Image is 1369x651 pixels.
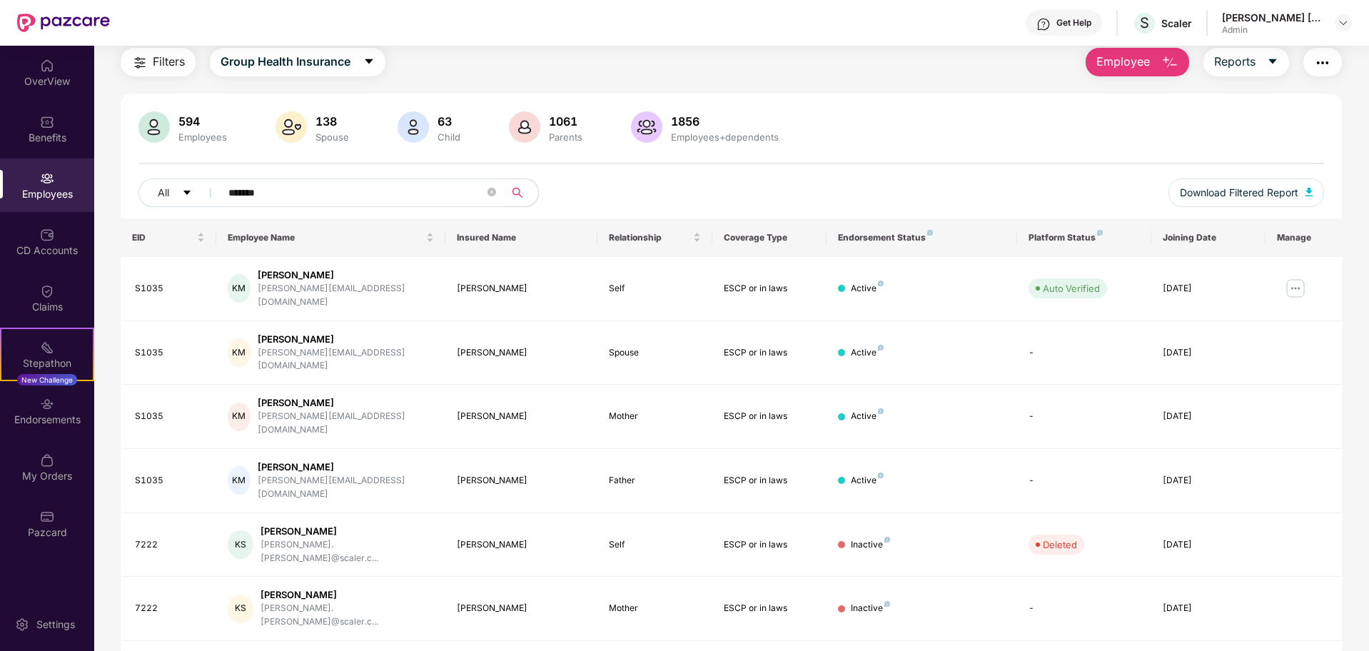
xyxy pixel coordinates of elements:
[851,410,884,423] div: Active
[1163,602,1254,615] div: [DATE]
[17,14,110,32] img: New Pazcare Logo
[1017,449,1151,513] td: -
[884,601,890,607] img: svg+xml;base64,PHN2ZyB4bWxucz0iaHR0cDovL3d3dy53My5vcmcvMjAwMC9zdmciIHdpZHRoPSI4IiBoZWlnaHQ9IjgiIH...
[1222,24,1322,36] div: Admin
[1086,48,1189,76] button: Employee
[1267,56,1278,69] span: caret-down
[851,538,890,552] div: Inactive
[1163,538,1254,552] div: [DATE]
[135,474,205,488] div: S1035
[40,397,54,411] img: svg+xml;base64,PHN2ZyBpZD0iRW5kb3JzZW1lbnRzIiB4bWxucz0iaHR0cDovL3d3dy53My5vcmcvMjAwMC9zdmciIHdpZH...
[1043,281,1100,296] div: Auto Verified
[724,346,815,360] div: ESCP or in laws
[1222,11,1322,24] div: [PERSON_NAME] [PERSON_NAME]
[1096,53,1150,71] span: Employee
[712,218,827,257] th: Coverage Type
[210,48,385,76] button: Group Health Insurancecaret-down
[878,281,884,286] img: svg+xml;base64,PHN2ZyB4bWxucz0iaHR0cDovL3d3dy53My5vcmcvMjAwMC9zdmciIHdpZHRoPSI4IiBoZWlnaHQ9IjgiIH...
[1266,218,1342,257] th: Manage
[261,602,433,629] div: [PERSON_NAME].[PERSON_NAME]@scaler.c...
[40,59,54,73] img: svg+xml;base64,PHN2ZyBpZD0iSG9tZSIgeG1sbnM9Imh0dHA6Ly93d3cudzMub3JnLzIwMDAvc3ZnIiB3aWR0aD0iMjAiIG...
[32,617,79,632] div: Settings
[609,602,700,615] div: Mother
[724,282,815,296] div: ESCP or in laws
[609,474,700,488] div: Father
[668,131,782,143] div: Employees+dependents
[258,282,434,309] div: [PERSON_NAME][EMAIL_ADDRESS][DOMAIN_NAME]
[258,333,434,346] div: [PERSON_NAME]
[457,410,587,423] div: [PERSON_NAME]
[609,282,700,296] div: Self
[1017,385,1151,449] td: -
[228,403,251,431] div: KM
[261,538,433,565] div: [PERSON_NAME].[PERSON_NAME]@scaler.c...
[884,537,890,542] img: svg+xml;base64,PHN2ZyB4bWxucz0iaHR0cDovL3d3dy53My5vcmcvMjAwMC9zdmciIHdpZHRoPSI4IiBoZWlnaHQ9IjgiIH...
[228,530,253,559] div: KS
[457,538,587,552] div: [PERSON_NAME]
[131,54,148,71] img: svg+xml;base64,PHN2ZyB4bWxucz0iaHR0cDovL3d3dy53My5vcmcvMjAwMC9zdmciIHdpZHRoPSIyNCIgaGVpZ2h0PSIyNC...
[1140,14,1149,31] span: S
[17,374,77,385] div: New Challenge
[1163,410,1254,423] div: [DATE]
[313,131,352,143] div: Spouse
[176,131,230,143] div: Employees
[1017,321,1151,385] td: -
[228,595,253,623] div: KS
[135,282,205,296] div: S1035
[457,282,587,296] div: [PERSON_NAME]
[1180,185,1298,201] span: Download Filtered Report
[1314,54,1331,71] img: svg+xml;base64,PHN2ZyB4bWxucz0iaHR0cDovL3d3dy53My5vcmcvMjAwMC9zdmciIHdpZHRoPSIyNCIgaGVpZ2h0PSIyNC...
[457,602,587,615] div: [PERSON_NAME]
[1214,53,1256,71] span: Reports
[158,185,169,201] span: All
[182,188,192,199] span: caret-down
[878,408,884,414] img: svg+xml;base64,PHN2ZyB4bWxucz0iaHR0cDovL3d3dy53My5vcmcvMjAwMC9zdmciIHdpZHRoPSI4IiBoZWlnaHQ9IjgiIH...
[153,53,185,71] span: Filters
[435,131,463,143] div: Child
[457,474,587,488] div: [PERSON_NAME]
[258,268,434,282] div: [PERSON_NAME]
[15,617,29,632] img: svg+xml;base64,PHN2ZyBpZD0iU2V0dGluZy0yMHgyMCIgeG1sbnM9Imh0dHA6Ly93d3cudzMub3JnLzIwMDAvc3ZnIiB3aW...
[216,218,445,257] th: Employee Name
[838,232,1006,243] div: Endorsement Status
[878,473,884,478] img: svg+xml;base64,PHN2ZyB4bWxucz0iaHR0cDovL3d3dy53My5vcmcvMjAwMC9zdmciIHdpZHRoPSI4IiBoZWlnaHQ9IjgiIH...
[40,115,54,129] img: svg+xml;base64,PHN2ZyBpZD0iQmVuZWZpdHMiIHhtbG5zPSJodHRwOi8vd3d3LnczLm9yZy8yMDAwL3N2ZyIgd2lkdGg9Ij...
[609,346,700,360] div: Spouse
[1284,277,1307,300] img: manageButton
[927,230,933,236] img: svg+xml;base64,PHN2ZyB4bWxucz0iaHR0cDovL3d3dy53My5vcmcvMjAwMC9zdmciIHdpZHRoPSI4IiBoZWlnaHQ9IjgiIH...
[261,525,433,538] div: [PERSON_NAME]
[609,232,689,243] span: Relationship
[228,338,251,367] div: KM
[258,410,434,437] div: [PERSON_NAME][EMAIL_ADDRESS][DOMAIN_NAME]
[1305,188,1313,196] img: svg+xml;base64,PHN2ZyB4bWxucz0iaHR0cDovL3d3dy53My5vcmcvMjAwMC9zdmciIHhtbG5zOnhsaW5rPSJodHRwOi8vd3...
[135,538,205,552] div: 7222
[40,228,54,242] img: svg+xml;base64,PHN2ZyBpZD0iQ0RfQWNjb3VudHMiIGRhdGEtbmFtZT0iQ0QgQWNjb3VudHMiIHhtbG5zPSJodHRwOi8vd3...
[398,111,429,143] img: svg+xml;base64,PHN2ZyB4bWxucz0iaHR0cDovL3d3dy53My5vcmcvMjAwMC9zdmciIHhtbG5zOnhsaW5rPSJodHRwOi8vd3...
[1,356,93,370] div: Stepathon
[1151,218,1266,257] th: Joining Date
[503,178,539,207] button: search
[631,111,662,143] img: svg+xml;base64,PHN2ZyB4bWxucz0iaHR0cDovL3d3dy53My5vcmcvMjAwMC9zdmciIHhtbG5zOnhsaW5rPSJodHRwOi8vd3...
[138,178,226,207] button: Allcaret-down
[132,232,194,243] span: EID
[597,218,712,257] th: Relationship
[313,114,352,128] div: 138
[488,186,496,200] span: close-circle
[121,48,196,76] button: Filters
[258,474,434,501] div: [PERSON_NAME][EMAIL_ADDRESS][DOMAIN_NAME]
[488,188,496,196] span: close-circle
[503,187,531,198] span: search
[228,232,423,243] span: Employee Name
[40,510,54,524] img: svg+xml;base64,PHN2ZyBpZD0iUGF6Y2FyZCIgeG1sbnM9Imh0dHA6Ly93d3cudzMub3JnLzIwMDAvc3ZnIiB3aWR0aD0iMj...
[1163,346,1254,360] div: [DATE]
[457,346,587,360] div: [PERSON_NAME]
[40,171,54,186] img: svg+xml;base64,PHN2ZyBpZD0iRW1wbG95ZWVzIiB4bWxucz0iaHR0cDovL3d3dy53My5vcmcvMjAwMC9zdmciIHdpZHRoPS...
[546,114,585,128] div: 1061
[40,284,54,298] img: svg+xml;base64,PHN2ZyBpZD0iQ2xhaW0iIHhtbG5zPSJodHRwOi8vd3d3LnczLm9yZy8yMDAwL3N2ZyIgd2lkdGg9IjIwIi...
[1161,54,1178,71] img: svg+xml;base64,PHN2ZyB4bWxucz0iaHR0cDovL3d3dy53My5vcmcvMjAwMC9zdmciIHhtbG5zOnhsaW5rPSJodHRwOi8vd3...
[609,410,700,423] div: Mother
[435,114,463,128] div: 63
[724,602,815,615] div: ESCP or in laws
[1017,577,1151,641] td: -
[228,274,251,303] div: KM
